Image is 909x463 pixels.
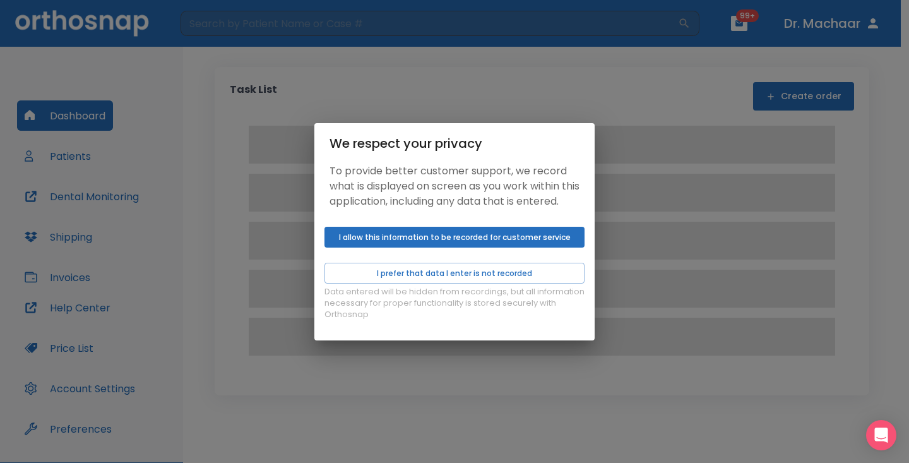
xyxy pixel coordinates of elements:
div: We respect your privacy [330,133,579,153]
button: I allow this information to be recorded for customer service [324,227,585,248]
div: Open Intercom Messenger [866,420,896,450]
button: I prefer that data I enter is not recorded [324,263,585,284]
p: To provide better customer support, we record what is displayed on screen as you work within this... [330,164,579,209]
p: Data entered will be hidden from recordings, but all information necessary for proper functionali... [324,286,585,320]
